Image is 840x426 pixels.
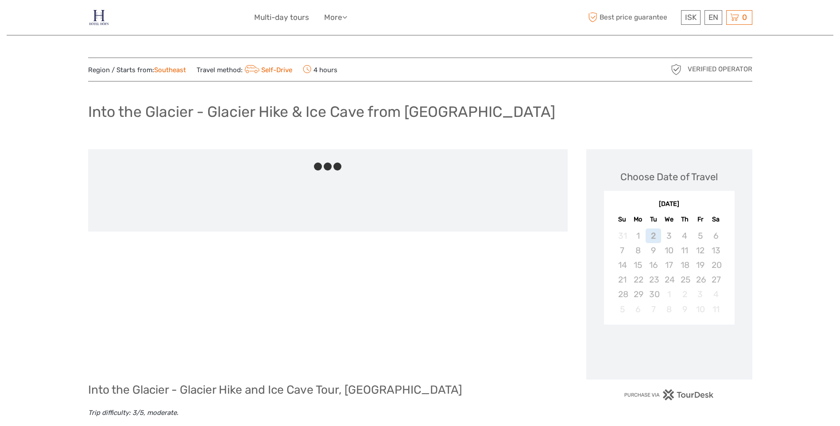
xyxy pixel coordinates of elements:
[693,228,708,243] div: Not available Friday, September 5th, 2025
[324,11,347,24] a: More
[646,302,661,317] div: Not available Tuesday, October 7th, 2025
[708,302,724,317] div: Not available Saturday, October 11th, 2025
[586,10,679,25] span: Best price guarantee
[88,66,186,75] span: Region / Starts from:
[88,383,568,397] h2: Into the Glacier - Glacier Hike and Ice Cave Tour, [GEOGRAPHIC_DATA]
[615,228,630,243] div: Not available Sunday, August 31st, 2025
[666,348,672,353] div: Loading...
[677,302,693,317] div: Not available Thursday, October 9th, 2025
[677,213,693,225] div: Th
[661,272,677,287] div: Not available Wednesday, September 24th, 2025
[630,228,646,243] div: Not available Monday, September 1st, 2025
[661,243,677,258] div: Not available Wednesday, September 10th, 2025
[630,258,646,272] div: Not available Monday, September 15th, 2025
[661,213,677,225] div: We
[88,103,555,121] h1: Into the Glacier - Glacier Hike & Ice Cave from [GEOGRAPHIC_DATA]
[677,287,693,302] div: Not available Thursday, October 2nd, 2025
[688,65,752,74] span: Verified Operator
[661,287,677,302] div: Not available Wednesday, October 1st, 2025
[708,243,724,258] div: Not available Saturday, September 13th, 2025
[646,258,661,272] div: Not available Tuesday, September 16th, 2025
[693,287,708,302] div: Not available Friday, October 3rd, 2025
[661,258,677,272] div: Not available Wednesday, September 17th, 2025
[615,302,630,317] div: Not available Sunday, October 5th, 2025
[615,287,630,302] div: Not available Sunday, September 28th, 2025
[243,66,293,74] a: Self-Drive
[708,287,724,302] div: Not available Saturday, October 4th, 2025
[197,63,293,76] span: Travel method:
[708,213,724,225] div: Sa
[677,272,693,287] div: Not available Thursday, September 25th, 2025
[615,272,630,287] div: Not available Sunday, September 21st, 2025
[615,213,630,225] div: Su
[708,228,724,243] div: Not available Saturday, September 6th, 2025
[693,302,708,317] div: Not available Friday, October 10th, 2025
[646,213,661,225] div: Tu
[677,228,693,243] div: Not available Thursday, September 4th, 2025
[630,287,646,302] div: Not available Monday, September 29th, 2025
[154,66,186,74] a: Southeast
[630,272,646,287] div: Not available Monday, September 22nd, 2025
[620,170,718,184] div: Choose Date of Travel
[607,228,732,317] div: month 2025-09
[661,302,677,317] div: Not available Wednesday, October 8th, 2025
[693,243,708,258] div: Not available Friday, September 12th, 2025
[630,243,646,258] div: Not available Monday, September 8th, 2025
[646,243,661,258] div: Not available Tuesday, September 9th, 2025
[646,272,661,287] div: Not available Tuesday, September 23rd, 2025
[708,272,724,287] div: Not available Saturday, September 27th, 2025
[88,7,110,28] img: 686-49135f22-265b-4450-95ba-bc28a5d02e86_logo_small.jpg
[88,409,178,417] em: Trip difficulty: 3/5, moderate.
[661,228,677,243] div: Not available Wednesday, September 3rd, 2025
[705,10,722,25] div: EN
[693,213,708,225] div: Fr
[615,243,630,258] div: Not available Sunday, September 7th, 2025
[630,213,646,225] div: Mo
[604,200,735,209] div: [DATE]
[693,258,708,272] div: Not available Friday, September 19th, 2025
[630,302,646,317] div: Not available Monday, October 6th, 2025
[708,258,724,272] div: Not available Saturday, September 20th, 2025
[624,389,714,400] img: PurchaseViaTourDesk.png
[646,228,661,243] div: Not available Tuesday, September 2nd, 2025
[646,287,661,302] div: Not available Tuesday, September 30th, 2025
[741,13,748,22] span: 0
[303,63,337,76] span: 4 hours
[677,243,693,258] div: Not available Thursday, September 11th, 2025
[669,62,683,77] img: verified_operator_grey_128.png
[677,258,693,272] div: Not available Thursday, September 18th, 2025
[693,272,708,287] div: Not available Friday, September 26th, 2025
[615,258,630,272] div: Not available Sunday, September 14th, 2025
[685,13,697,22] span: ISK
[254,11,309,24] a: Multi-day tours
